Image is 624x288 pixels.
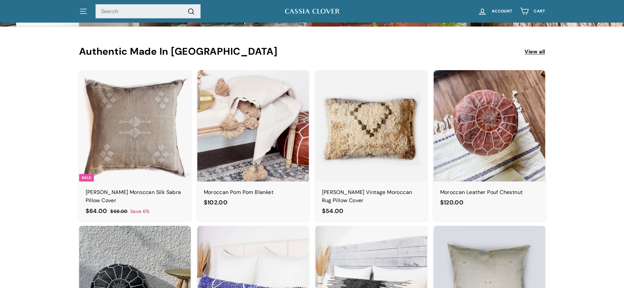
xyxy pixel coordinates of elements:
[434,70,545,214] a: Moroccan Leather Pouf Chestnut
[110,208,127,214] span: $68.00
[516,2,549,21] a: Cart
[79,46,525,57] h2: Authentic Made In [GEOGRAPHIC_DATA]
[440,188,539,197] div: Moroccan Leather Pouf Chestnut
[440,199,464,206] span: $120.00
[204,188,302,197] div: Moroccan Pom Pom Blanket
[79,70,191,222] a: Sale [PERSON_NAME] Moroccan Silk Sabra Pillow Cover Save 6%
[204,199,228,206] span: $102.00
[130,208,150,215] span: Save 6%
[315,70,427,222] a: [PERSON_NAME] Vintage Moroccan Rug Pillow Cover
[79,174,94,182] div: Sale
[86,188,184,205] div: [PERSON_NAME] Moroccan Silk Sabra Pillow Cover
[474,2,516,21] a: Account
[534,9,545,13] span: Cart
[197,70,309,214] a: Moroccan Pom Pom Blanket
[322,188,420,205] div: [PERSON_NAME] Vintage Moroccan Rug Pillow Cover
[525,48,545,56] a: View all
[322,207,344,215] span: $54.00
[492,9,512,13] span: Account
[86,207,107,215] span: $64.00
[96,4,201,19] input: Search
